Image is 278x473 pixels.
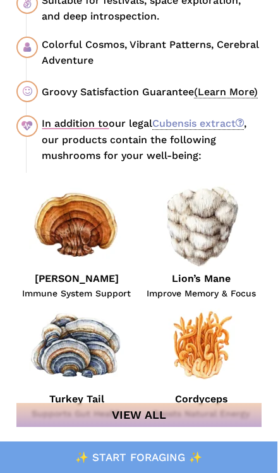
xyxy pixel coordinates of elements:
[75,451,202,464] span: ✨ Start Foraging ✨
[154,299,249,394] img: Cordyceps Mushroom Illustration
[142,288,262,299] span: Improve Memory & Focus
[152,117,244,130] a: Cubensis extract
[29,178,124,273] img: Red Reishi Mushroom Illustration
[17,288,137,299] span: Immune System Support
[29,299,124,394] img: Turkey Tail Mushroom Illustration
[35,272,119,284] strong: [PERSON_NAME]
[42,84,261,100] div: Groovy Satisfaction Guarantee
[42,115,261,164] div: our legal , our products contain the following mushrooms for your well-being:
[194,86,258,98] span: (Learn More)
[154,178,249,273] img: Lions Mane Mushroom Illustration
[49,393,104,405] strong: Turkey Tail
[42,117,109,129] u: In addition to
[175,393,228,405] strong: Cordyceps
[16,403,261,427] a: View All
[172,272,231,284] strong: Lion’s Mane
[42,37,261,68] div: Colorful Cosmos, Vibrant Patterns, Cerebral Adventure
